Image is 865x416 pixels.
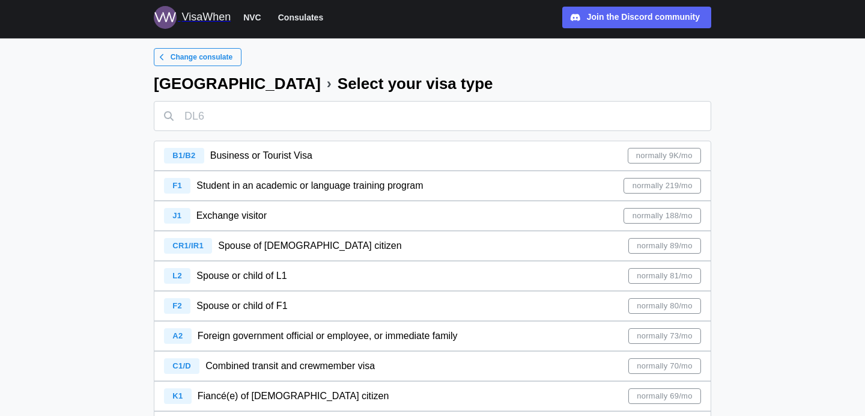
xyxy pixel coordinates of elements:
button: NVC [238,10,267,25]
span: Fiancé(e) of [DEMOGRAPHIC_DATA] citizen [198,391,389,401]
span: normally 73/mo [637,329,692,343]
span: F2 [172,301,182,310]
span: normally 89/mo [637,239,692,253]
span: normally 188/mo [633,209,693,223]
div: Select your visa type [338,76,493,91]
span: Student in an academic or language training program [196,180,423,191]
span: NVC [243,10,261,25]
span: CR1/IR1 [172,241,204,250]
span: F1 [172,181,182,190]
span: normally 81/mo [637,269,692,283]
button: Consulates [273,10,329,25]
a: Logo for VisaWhen VisaWhen [154,6,231,29]
span: K1 [172,391,183,400]
span: C1/D [172,361,191,370]
span: Exchange visitor [196,210,267,221]
span: Combined transit and crewmember visa [205,361,375,371]
input: DL6 [154,101,711,131]
span: normally 69/mo [637,389,692,403]
span: L2 [172,271,182,280]
a: B1/B2 Business or Tourist Visanormally 9K/mo [154,141,711,171]
a: K1 Fiancé(e) of [DEMOGRAPHIC_DATA] citizennormally 69/mo [154,381,711,411]
a: C1/D Combined transit and crewmember visanormally 70/mo [154,351,711,381]
span: Business or Tourist Visa [210,150,312,161]
span: Spouse or child of L1 [196,271,287,281]
img: Logo for VisaWhen [154,6,177,29]
a: A2 Foreign government official or employee, or immediate familynormally 73/mo [154,321,711,351]
a: CR1/IR1 Spouse of [DEMOGRAPHIC_DATA] citizennormally 89/mo [154,231,711,261]
a: F1 Student in an academic or language training programnormally 219/mo [154,171,711,201]
span: A2 [172,331,183,340]
a: F2 Spouse or child of F1normally 80/mo [154,291,711,321]
span: Spouse or child of F1 [196,301,287,311]
span: Spouse of [DEMOGRAPHIC_DATA] citizen [218,240,401,251]
div: VisaWhen [181,9,231,26]
span: normally 70/mo [637,359,692,373]
span: normally 219/mo [633,179,693,193]
div: Join the Discord community [587,11,700,24]
div: [GEOGRAPHIC_DATA] [154,76,321,91]
span: normally 9K/mo [636,148,693,163]
span: B1/B2 [172,151,195,160]
a: Join the Discord community [562,7,711,28]
a: Change consulate [154,48,241,66]
div: › [327,76,332,91]
a: L2 Spouse or child of L1normally 81/mo [154,261,711,291]
span: Change consulate [171,49,232,66]
span: Consulates [278,10,323,25]
span: normally 80/mo [637,299,692,313]
span: J1 [172,211,181,220]
a: J1 Exchange visitornormally 188/mo [154,201,711,231]
span: Foreign government official or employee, or immediate family [198,331,458,341]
